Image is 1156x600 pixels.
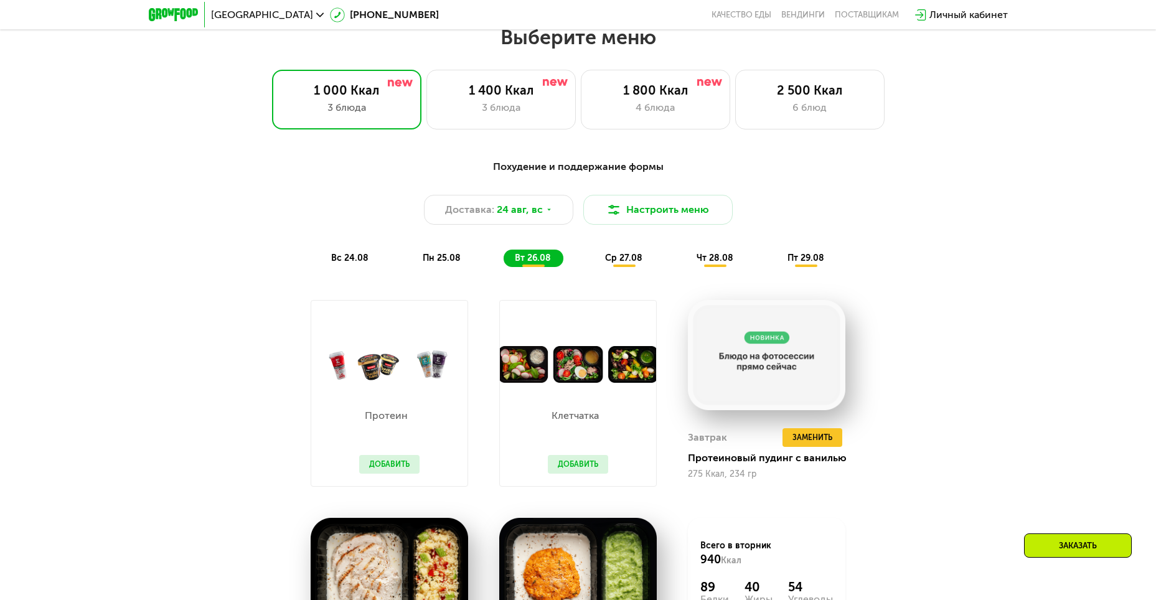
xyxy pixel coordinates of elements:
button: Заменить [782,428,842,447]
h2: Выберите меню [40,25,1116,50]
div: 1 400 Ккал [439,83,563,98]
a: Качество еды [712,10,771,20]
div: 3 блюда [285,100,408,115]
div: 54 [788,579,833,594]
div: Завтрак [688,428,727,447]
div: Протеиновый пудинг с ванилью [688,452,855,464]
button: Настроить меню [583,195,733,225]
div: 6 блюд [748,100,872,115]
div: 3 блюда [439,100,563,115]
span: Ккал [721,555,741,566]
div: Заказать [1024,533,1132,558]
div: 2 500 Ккал [748,83,872,98]
div: Всего в вторник [700,540,833,567]
span: пт 29.08 [787,253,824,263]
p: Клетчатка [548,411,602,421]
button: Добавить [548,455,608,474]
div: 89 [700,579,729,594]
div: 1 000 Ккал [285,83,408,98]
div: поставщикам [835,10,899,20]
span: вс 24.08 [331,253,369,263]
a: [PHONE_NUMBER] [330,7,439,22]
span: Заменить [792,431,832,444]
span: [GEOGRAPHIC_DATA] [211,10,313,20]
div: Личный кабинет [929,7,1008,22]
span: 24 авг, вс [497,202,543,217]
p: Протеин [359,411,413,421]
a: Вендинги [781,10,825,20]
div: 275 Ккал, 234 гр [688,469,845,479]
span: вт 26.08 [515,253,551,263]
span: чт 28.08 [697,253,733,263]
span: ср 27.08 [605,253,642,263]
div: 40 [745,579,773,594]
span: пн 25.08 [423,253,461,263]
button: Добавить [359,455,420,474]
div: Похудение и поддержание формы [210,159,947,175]
span: Доставка: [445,202,494,217]
span: 940 [700,553,721,566]
div: 4 блюда [594,100,717,115]
div: 1 800 Ккал [594,83,717,98]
